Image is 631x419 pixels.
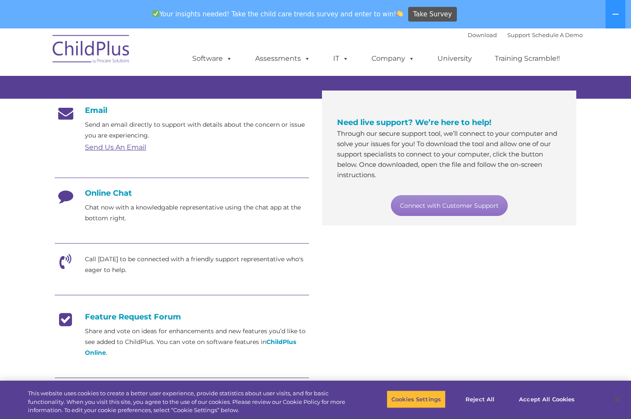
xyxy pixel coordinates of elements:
button: Accept All Cookies [514,390,579,408]
a: Send Us An Email [85,143,146,151]
span: Your insights needed! Take the child care trends survey and enter to win! [149,6,407,22]
h4: Feature Request Forum [55,312,309,322]
img: ✅ [153,10,159,17]
a: Connect with Customer Support [391,195,508,216]
span: Need live support? We’re here to help! [337,118,491,127]
div: This website uses cookies to create a better user experience, provide statistics about user visit... [28,389,347,415]
img: 👏 [397,10,403,17]
button: Reject All [453,390,507,408]
button: Close [608,390,627,409]
p: Chat now with a knowledgable representative using the chat app at the bottom right. [85,202,309,224]
h4: Online Chat [55,188,309,198]
a: IT [325,50,357,67]
p: Through our secure support tool, we’ll connect to your computer and solve your issues for you! To... [337,128,561,180]
span: Take Survey [413,7,452,22]
a: Software [184,50,241,67]
button: Cookies Settings [387,390,446,408]
a: Take Survey [408,7,457,22]
a: University [429,50,481,67]
img: ChildPlus by Procare Solutions [48,29,134,72]
a: Schedule A Demo [532,31,583,38]
a: Training Scramble!! [486,50,569,67]
h4: Email [55,106,309,115]
a: Company [363,50,423,67]
p: Share and vote on ideas for enhancements and new features you’d like to see added to ChildPlus. Y... [85,326,309,358]
a: Support [507,31,530,38]
p: Send an email directly to support with details about the concern or issue you are experiencing. [85,119,309,141]
font: | [468,31,583,38]
p: Call [DATE] to be connected with a friendly support representative who's eager to help. [85,254,309,275]
a: Download [468,31,497,38]
a: Assessments [247,50,319,67]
